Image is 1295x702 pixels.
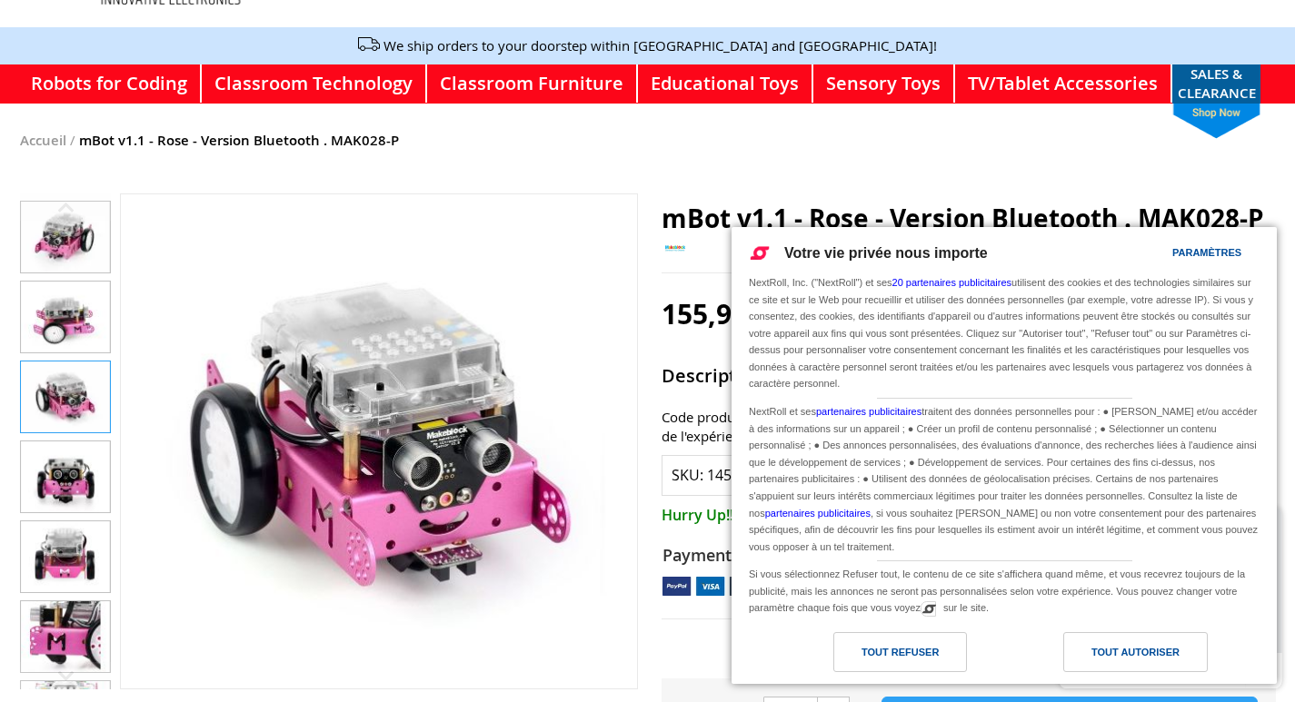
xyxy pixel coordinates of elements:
[707,465,740,486] div: 1451
[765,508,871,519] a: partenaires publicitaires
[21,282,110,352] img: mBot v1.1 - Rose - Version Bluetooth . MAK028-P
[662,408,1276,446] div: Code produit : MAK028-PmBot est une solution tout-en-un qui permet aux étudiants de profiter de l...
[662,505,1276,526] span: Hurry Up!! Only 10 Qty left in stock
[21,361,110,432] img: mBot v1.1 - Rose - Version Bluetooth . MAK028-P
[745,272,1263,394] div: NextRoll, Inc. ("NextRoll") et ses utilisent des cookies et des technologies similaires sur ce si...
[662,233,689,261] img: MakeBlock
[745,399,1263,557] div: NextRoll et ses traitent des données personnelles pour : ● [PERSON_NAME] et/ou accéder à des info...
[16,28,130,146] td: Chattez avec nous
[21,601,110,672] img: mBot v1.1 - Rose - Version Bluetooth . MAK028-P
[892,277,1011,288] a: 20 partenaires publicitaires
[1164,104,1270,139] span: shop now
[20,433,111,513] div: mBot v1.1 - Rose - Version Bluetooth . MAK028-P
[745,561,1263,618] div: Si vous sélectionnez Refuser tout, le contenu de ce site s'affichera quand même, et vous recevrez...
[672,465,703,485] strong: SKU
[202,64,427,104] a: Classroom Technology
[21,521,110,592] img: mBot v1.1 - Rose - Version Bluetooth . MAK028-P
[742,632,1004,681] a: Tout refuser
[21,441,110,512] img: mBot v1.1 - Rose - Version Bluetooth . MAK028-P
[21,202,110,272] img: mBot v1.1 - Rose - Version Bluetooth . MAK028-P
[1004,632,1266,681] a: Tout autoriser
[20,193,111,273] div: mBot v1.1 - Rose - Version Bluetooth . MAK028-P
[784,245,988,261] span: Votre vie privée nous importe
[1172,64,1260,104] a: SALES & CLEARANCEshop now
[1172,242,1241,262] div: Paramètres
[662,201,1264,236] span: mBot v1.1 - Rose - Version Bluetooth . MAK028-P
[20,131,66,150] a: Accueil
[816,406,921,417] a: partenaires publicitaires
[20,513,111,593] div: mBot v1.1 - Rose - Version Bluetooth . MAK028-P
[20,353,111,433] div: mBot v1.1 - Rose - Version Bluetooth . MAK028-P
[662,295,806,332] span: 155,99 $CA
[79,131,399,150] strong: mBot v1.1 - Rose - Version Bluetooth . MAK028-P
[1141,238,1184,272] a: Paramètres
[662,363,1276,394] strong: Description
[20,593,111,673] div: mBot v1.1 - Rose - Version Bluetooth . MAK028-P
[1091,642,1180,662] div: Tout autoriser
[18,64,202,104] a: Robots for Coding
[662,544,831,568] strong: Payment Method
[662,247,689,264] a: MakeBlock
[955,64,1172,104] a: TV/Tablet Accessories
[427,64,638,104] a: Classroom Furniture
[7,7,230,153] button: zendesk chatChattez avec nous
[143,194,613,688] img: mBot v1.1 - Rose - Version Bluetooth . MAK028-P
[862,642,939,662] div: Tout refuser
[638,64,813,104] a: Educational Toys
[813,64,955,104] a: Sensory Toys
[384,36,937,54] a: We ship orders to your doorstep within [GEOGRAPHIC_DATA] and [GEOGRAPHIC_DATA]!
[29,10,207,28] div: zendesk chat
[20,273,111,353] div: mBot v1.1 - Rose - Version Bluetooth . MAK028-P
